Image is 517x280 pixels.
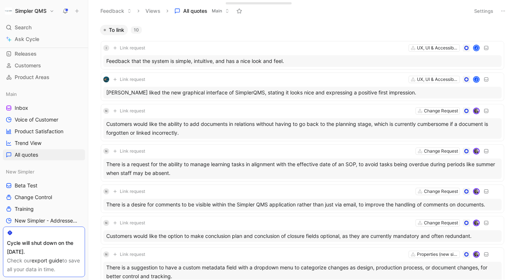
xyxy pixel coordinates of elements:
[103,220,109,226] div: N
[6,90,17,98] span: Main
[3,89,85,100] div: Main
[7,256,81,274] div: Check our to save all your data in time.
[15,74,49,81] span: Product Areas
[3,60,85,71] a: Customers
[32,257,62,264] a: export guide
[15,62,41,69] span: Customers
[3,114,85,125] a: Voice of Customer
[101,216,504,244] a: NLink requestChange RequestavatarCustomers would like the option to make conclusion plan and conc...
[120,76,145,82] span: Link request
[111,250,148,259] button: Link request
[3,192,85,203] a: Change Control
[111,147,148,156] button: Link request
[6,168,34,175] span: New Simpler
[3,48,85,59] a: Releases
[5,7,12,15] img: Simpler QMS
[111,75,148,84] button: Link request
[15,205,34,213] span: Training
[171,5,233,16] button: All quotesMain
[15,151,38,158] span: All quotes
[3,180,85,191] a: Beta Test
[109,26,124,34] span: To link
[15,23,32,32] span: Search
[474,220,479,225] img: avatar
[97,5,135,16] button: Feedback
[15,116,58,123] span: Voice of Customer
[131,26,142,34] div: 10
[424,188,458,195] div: Change Request
[474,149,479,154] img: avatar
[15,128,63,135] span: Product Satisfaction
[417,251,458,258] div: Properties (new simpler)
[3,166,85,177] div: New Simpler
[103,108,109,114] div: N
[474,108,479,113] img: avatar
[120,220,145,226] span: Link request
[212,7,222,15] span: Main
[424,219,458,227] div: Change Request
[15,35,39,44] span: Ask Cycle
[474,45,479,51] div: J
[3,34,85,45] a: Ask Cycle
[15,182,37,189] span: Beta Test
[3,138,85,149] a: Trend View
[103,251,109,257] div: N
[183,7,207,15] span: All quotes
[15,217,78,224] span: New Simpler - Addressed customer feedback
[120,148,145,154] span: Link request
[100,25,128,35] button: To link
[103,76,109,82] img: logo
[7,239,81,256] div: Cycle will shut down on the [DATE].
[3,215,85,226] a: New Simpler - Addressed customer feedback
[15,50,37,57] span: Releases
[15,8,47,14] h1: Simpler QMS
[474,189,479,194] img: avatar
[103,55,502,67] div: Feedback that the system is simple, intuitive, and has a nice look and feel.
[111,107,148,115] button: Link request
[3,204,85,214] a: Training
[15,104,28,112] span: Inbox
[101,72,504,101] a: logoLink requestUX, UI & Accessibility (new simpler)J[PERSON_NAME] liked the new graphical interf...
[101,144,504,182] a: NLink requestChange RequestavatarThere is a request for the ability to manage learning tasks in a...
[103,230,502,242] div: Customers would like the option to make conclusion plan and conclusion of closure fields optional...
[3,149,85,160] a: All quotes
[101,104,504,141] a: NLink requestChange RequestavatarCustomers would like the ability to add documents in relations w...
[417,76,458,83] div: UX, UI & Accessibility (new simpler)
[120,188,145,194] span: Link request
[474,77,479,82] div: J
[15,194,52,201] span: Change Control
[101,184,504,213] a: NLink requestChange RequestavatarThere is a desire for comments to be visible within the Simpler ...
[424,148,458,155] div: Change Request
[103,118,502,139] div: Customers would like the ability to add documents in relations without having to go back to the p...
[103,87,502,98] div: [PERSON_NAME] liked the new graphical interface of SimplerQMS, stating it looks nice and expressi...
[111,44,148,52] button: Link request
[3,6,56,16] button: Simpler QMSSimpler QMS
[111,219,148,227] button: Link request
[3,126,85,137] a: Product Satisfaction
[474,252,479,257] img: avatar
[3,89,85,160] div: MainInboxVoice of CustomerProduct SatisfactionTrend ViewAll quotes
[471,6,496,16] button: Settings
[103,158,502,179] div: There is a request for the ability to manage learning tasks in alignment with the effective date ...
[111,187,148,196] button: Link request
[120,108,145,114] span: Link request
[103,148,109,154] div: N
[103,199,502,210] div: There is a desire for comments to be visible within the Simpler QMS application rather than just ...
[103,45,109,51] div: I
[120,45,145,51] span: Link request
[120,251,145,257] span: Link request
[3,102,85,113] a: Inbox
[101,41,504,70] a: ILink requestUX, UI & Accessibility (new simpler)JFeedback that the system is simple, intuitive, ...
[3,72,85,83] a: Product Areas
[417,44,458,52] div: UX, UI & Accessibility (new simpler)
[15,139,41,147] span: Trend View
[3,22,85,33] div: Search
[424,107,458,115] div: Change Request
[103,188,109,194] div: N
[3,166,85,250] div: New SimplerBeta TestChange ControlTrainingNew Simpler - Addressed customer feedbackAll addressed ...
[142,5,164,16] button: Views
